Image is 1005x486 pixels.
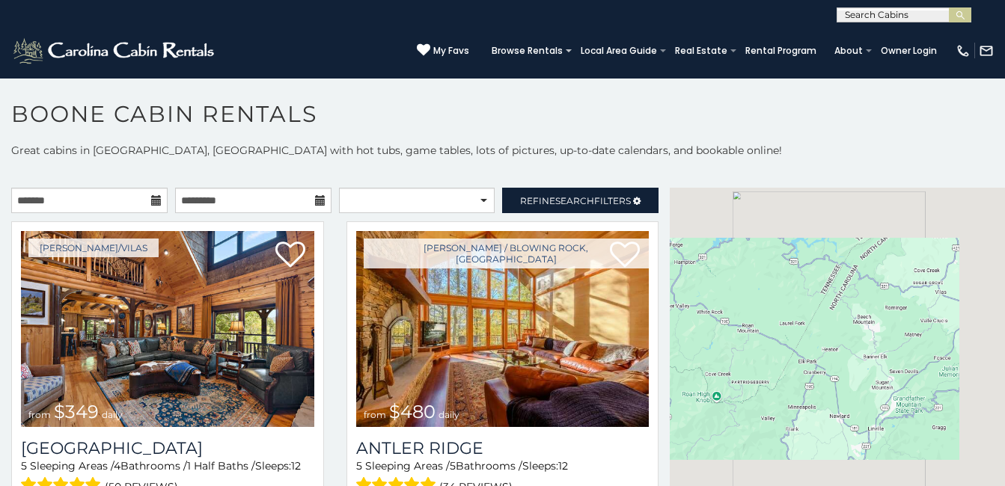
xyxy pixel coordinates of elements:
[668,40,735,61] a: Real Estate
[502,188,659,213] a: RefineSearchFilters
[827,40,870,61] a: About
[520,195,631,206] span: Refine Filters
[356,231,650,427] img: 1714397585_thumbnail.jpeg
[433,44,469,58] span: My Favs
[28,239,159,257] a: [PERSON_NAME]/Vilas
[291,459,301,473] span: 12
[21,231,314,427] img: 1714398500_thumbnail.jpeg
[389,401,436,422] span: $480
[555,195,594,206] span: Search
[873,40,944,61] a: Owner Login
[11,36,219,66] img: White-1-2.png
[738,40,824,61] a: Rental Program
[439,409,459,420] span: daily
[21,231,314,427] a: from $349 daily
[356,231,650,427] a: from $480 daily
[21,438,314,458] a: [GEOGRAPHIC_DATA]
[417,43,469,58] a: My Favs
[356,459,362,473] span: 5
[275,240,305,271] a: Add to favorites
[364,409,386,420] span: from
[21,459,27,473] span: 5
[28,409,51,420] span: from
[558,459,568,473] span: 12
[356,438,650,458] a: Antler Ridge
[979,43,994,58] img: mail-regular-white.png
[484,40,570,61] a: Browse Rentals
[956,43,971,58] img: phone-regular-white.png
[187,459,255,473] span: 1 Half Baths /
[102,409,123,420] span: daily
[114,459,120,473] span: 4
[54,401,99,422] span: $349
[364,239,650,268] a: [PERSON_NAME] / Blowing Rock, [GEOGRAPHIC_DATA]
[450,459,456,473] span: 5
[573,40,665,61] a: Local Area Guide
[21,438,314,458] h3: Diamond Creek Lodge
